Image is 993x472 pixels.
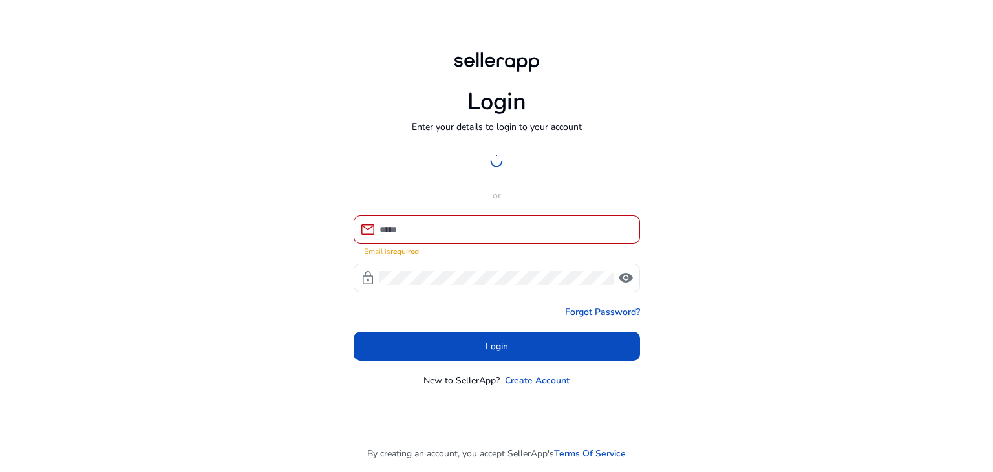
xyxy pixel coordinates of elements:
[360,222,376,237] span: mail
[412,120,582,134] p: Enter your details to login to your account
[360,270,376,286] span: lock
[618,270,634,286] span: visibility
[486,339,508,353] span: Login
[423,374,500,387] p: New to SellerApp?
[364,244,630,257] mat-error: Email is
[354,332,640,361] button: Login
[354,189,640,202] p: or
[565,305,640,319] a: Forgot Password?
[467,88,526,116] h1: Login
[505,374,570,387] a: Create Account
[390,246,419,257] strong: required
[554,447,626,460] a: Terms Of Service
